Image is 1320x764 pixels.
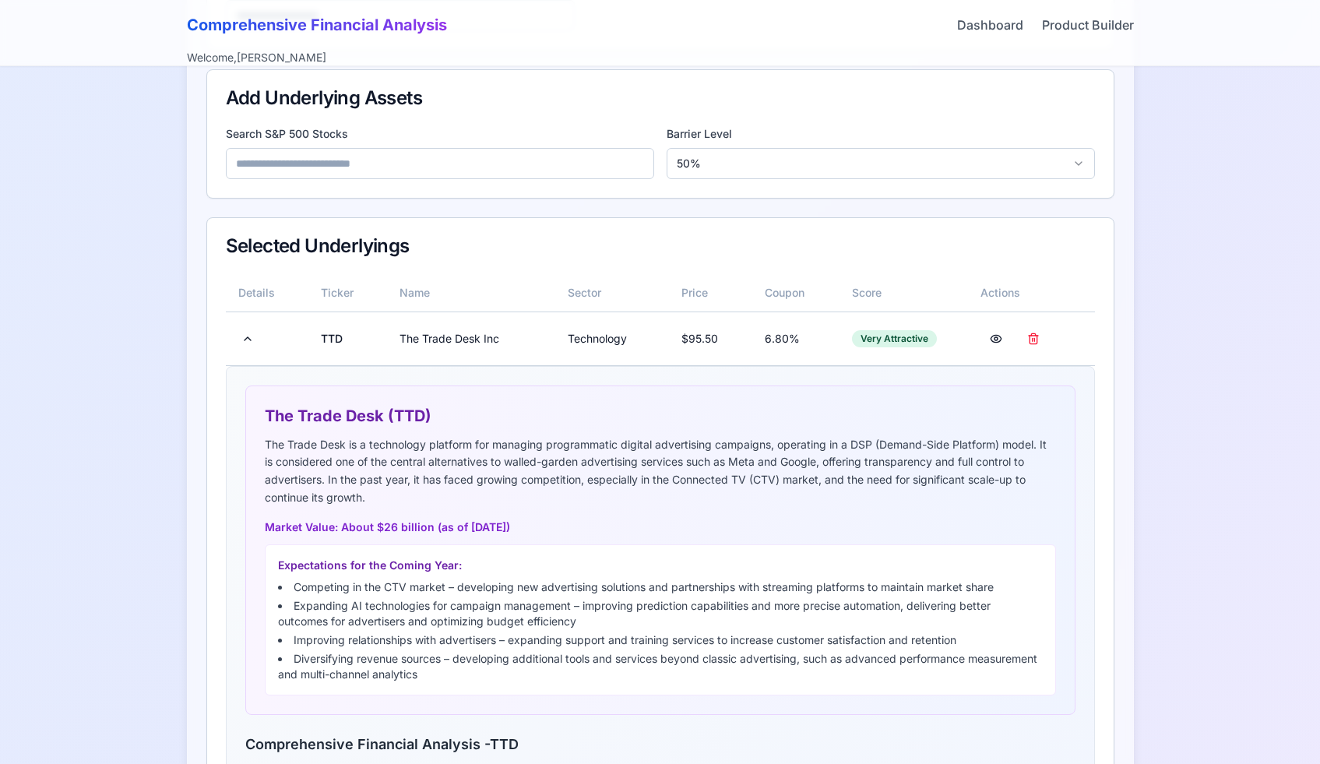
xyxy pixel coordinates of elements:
[278,579,1043,595] li: Competing in the CTV market – developing new advertising solutions and partnerships with streamin...
[226,126,654,142] label: Search S&P 500 Stocks
[387,312,556,365] td: The Trade Desk Inc
[669,312,752,365] td: $ 95.50
[278,632,1043,648] li: Improving relationships with advertisers – expanding support and training services to increase cu...
[752,312,840,365] td: 6.80 %
[278,598,1043,629] li: Expanding AI technologies for campaign management – improving prediction capabilities and more pr...
[308,274,386,312] th: Ticker
[226,237,1095,255] div: Selected Underlyings
[226,89,1095,107] div: Add Underlying Assets
[968,274,1094,312] th: Actions
[840,274,968,312] th: Score
[308,312,386,365] td: TTD
[555,274,669,312] th: Sector
[265,405,1056,427] h4: The Trade Desk (TTD)
[265,519,1056,535] p: Market Value: About $26 billion (as of [DATE])
[555,312,669,365] td: Technology
[265,436,1056,507] p: The Trade Desk is a technology platform for managing programmatic digital advertising campaigns, ...
[852,330,937,347] div: Very Attractive
[278,558,1043,573] h5: Expectations for the Coming Year:
[667,126,1095,142] label: Barrier Level
[387,274,556,312] th: Name
[957,16,1023,34] a: Dashboard
[1042,16,1134,34] a: Product Builder
[669,274,752,312] th: Price
[278,651,1043,682] li: Diversifying revenue sources – developing additional tools and services beyond classic advertisin...
[187,50,326,65] div: Welcome, [PERSON_NAME]
[187,14,447,36] h1: Comprehensive Financial Analysis
[752,274,840,312] th: Coupon
[226,274,309,312] th: Details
